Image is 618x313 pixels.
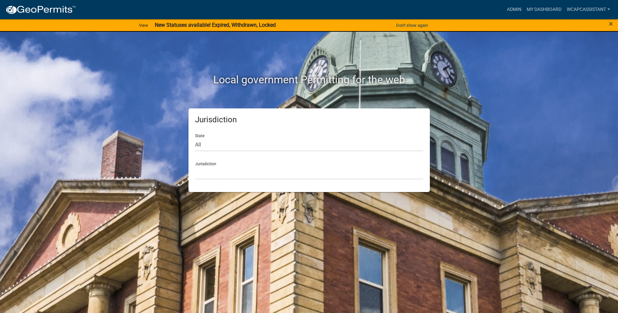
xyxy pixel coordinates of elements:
a: wcapcassistant [564,3,613,16]
h5: Jurisdiction [195,115,423,125]
button: Don't show again [393,20,431,31]
span: × [609,19,613,28]
strong: New Statuses available! Expired, Withdrawn, Locked [155,22,276,28]
a: View [136,20,151,31]
h2: Local government Permitting for the web [126,73,493,86]
a: My Dashboard [524,3,564,16]
button: Close [609,20,613,28]
a: Admin [504,3,524,16]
